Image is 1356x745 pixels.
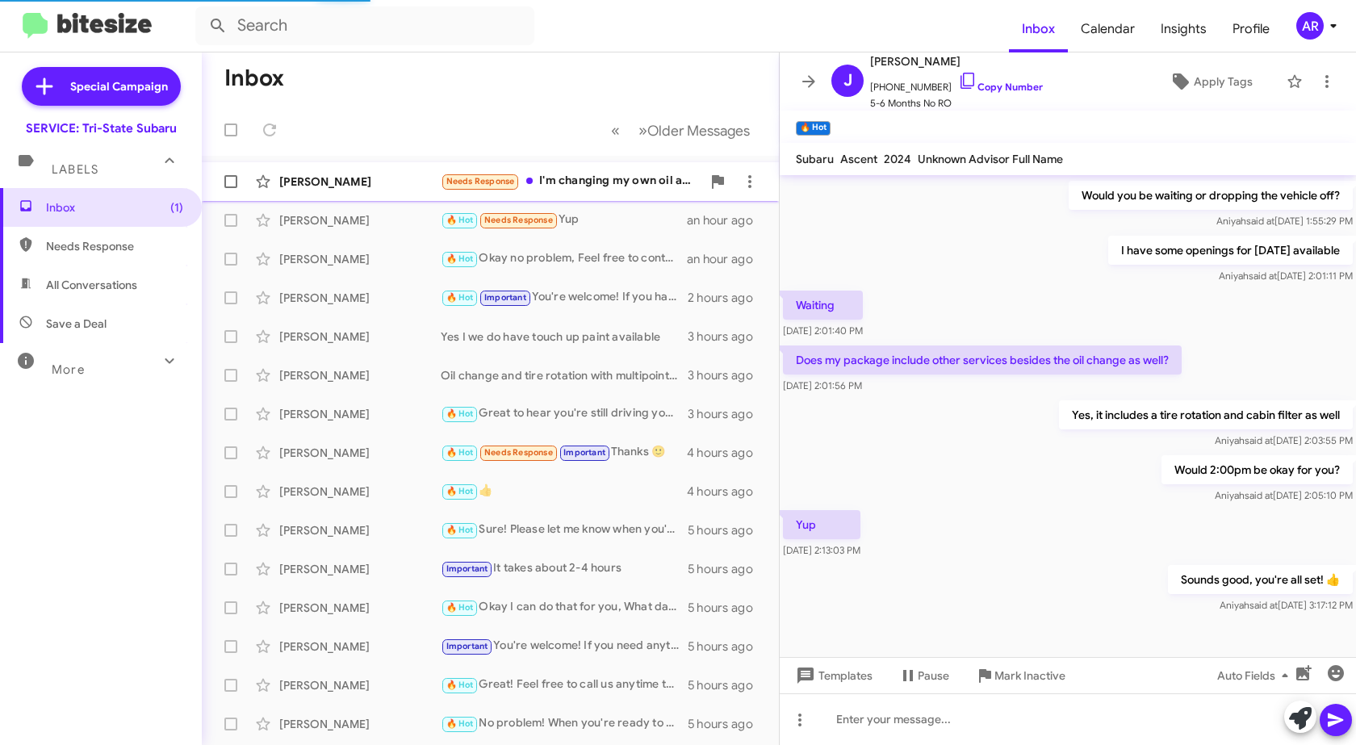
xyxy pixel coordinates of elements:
[1069,181,1353,210] p: Would you be waiting or dropping the vehicle off?
[1148,6,1220,52] a: Insights
[441,598,688,617] div: Okay I can do that for you, What day would you like to bring your vehicle in ?
[441,482,687,500] div: 👍
[279,522,441,538] div: [PERSON_NAME]
[601,114,630,147] button: Previous
[783,544,860,556] span: [DATE] 2:13:03 PM
[688,329,766,345] div: 3 hours ago
[446,176,515,186] span: Needs Response
[441,559,688,578] div: It takes about 2-4 hours
[279,600,441,616] div: [PERSON_NAME]
[647,122,750,140] span: Older Messages
[441,521,688,539] div: Sure! Please let me know when you're ready, and I can help you schedule that appointment.
[563,447,605,458] span: Important
[1217,661,1295,690] span: Auto Fields
[441,443,687,462] div: Thanks 🙂
[1249,599,1278,611] span: said at
[52,362,85,377] span: More
[1068,6,1148,52] a: Calendar
[1220,6,1283,52] a: Profile
[446,253,474,264] span: 🔥 Hot
[688,522,766,538] div: 5 hours ago
[446,525,474,535] span: 🔥 Hot
[22,67,181,106] a: Special Campaign
[1216,215,1353,227] span: Aniyah [DATE] 1:55:29 PM
[1215,434,1353,446] span: Aniyah [DATE] 2:03:55 PM
[1204,661,1308,690] button: Auto Fields
[484,215,553,225] span: Needs Response
[441,211,687,229] div: Yup
[1009,6,1068,52] a: Inbox
[884,152,911,166] span: 2024
[46,316,107,332] span: Save a Deal
[441,367,688,383] div: Oil change and tire rotation with multipoint inspection
[793,661,873,690] span: Templates
[688,367,766,383] div: 3 hours ago
[783,379,862,391] span: [DATE] 2:01:56 PM
[279,367,441,383] div: [PERSON_NAME]
[602,114,760,147] nav: Page navigation example
[446,641,488,651] span: Important
[446,718,474,729] span: 🔥 Hot
[870,71,1043,95] span: [PHONE_NUMBER]
[224,65,284,91] h1: Inbox
[840,152,877,166] span: Ascent
[1245,489,1273,501] span: said at
[958,81,1043,93] a: Copy Number
[441,172,701,190] div: I'm changing my own oil and tires rotated at Costco . What service do you recommend?
[783,510,860,539] p: Yup
[441,329,688,345] div: Yes I we do have touch up paint available
[279,638,441,655] div: [PERSON_NAME]
[629,114,760,147] button: Next
[279,561,441,577] div: [PERSON_NAME]
[783,291,863,320] p: Waiting
[1194,67,1253,96] span: Apply Tags
[688,600,766,616] div: 5 hours ago
[441,404,688,423] div: Great to hear you're still driving your Subaru! Let me know when you're ready to book your appoin...
[46,277,137,293] span: All Conversations
[1161,455,1353,484] p: Would 2:00pm be okay for you?
[870,52,1043,71] span: [PERSON_NAME]
[1296,12,1324,40] div: AR
[279,716,441,732] div: [PERSON_NAME]
[688,716,766,732] div: 5 hours ago
[279,445,441,461] div: [PERSON_NAME]
[870,95,1043,111] span: 5-6 Months No RO
[688,290,766,306] div: 2 hours ago
[195,6,534,45] input: Search
[279,406,441,422] div: [PERSON_NAME]
[1249,270,1277,282] span: said at
[26,120,177,136] div: SERVICE: Tri-State Subaru
[441,249,687,268] div: Okay no problem, Feel free to contact us whenever you're ready to schedule for service. We're her...
[484,292,526,303] span: Important
[885,661,962,690] button: Pause
[446,486,474,496] span: 🔥 Hot
[1215,489,1353,501] span: Aniyah [DATE] 2:05:10 PM
[446,447,474,458] span: 🔥 Hot
[688,406,766,422] div: 3 hours ago
[1142,67,1279,96] button: Apply Tags
[446,292,474,303] span: 🔥 Hot
[688,638,766,655] div: 5 hours ago
[918,152,1063,166] span: Unknown Advisor Full Name
[1245,434,1273,446] span: said at
[1108,236,1353,265] p: I have some openings for [DATE] available
[962,661,1078,690] button: Mark Inactive
[279,677,441,693] div: [PERSON_NAME]
[918,661,949,690] span: Pause
[484,447,553,458] span: Needs Response
[796,121,831,136] small: 🔥 Hot
[796,152,834,166] span: Subaru
[446,408,474,419] span: 🔥 Hot
[783,324,863,337] span: [DATE] 2:01:40 PM
[46,199,183,216] span: Inbox
[1059,400,1353,429] p: Yes, it includes a tire rotation and cabin filter as well
[1283,12,1338,40] button: AR
[446,680,474,690] span: 🔥 Hot
[279,329,441,345] div: [PERSON_NAME]
[687,483,766,500] div: 4 hours ago
[994,661,1065,690] span: Mark Inactive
